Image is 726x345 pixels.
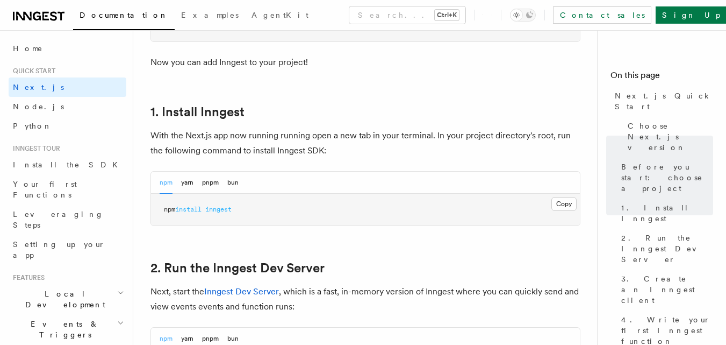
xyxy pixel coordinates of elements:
a: Contact sales [553,6,651,24]
span: 3. Create an Inngest client [621,273,713,306]
button: bun [227,172,239,194]
h4: On this page [610,69,713,86]
span: Python [13,122,52,130]
a: Next.js Quick Start [610,86,713,116]
span: Local Development [9,288,117,310]
a: AgentKit [245,3,315,29]
span: Your first Functions [13,180,77,199]
span: Before you start: choose a project [621,161,713,194]
span: Next.js [13,83,64,91]
span: 1. Install Inngest [621,202,713,224]
span: Next.js Quick Start [615,90,713,112]
a: 1. Install Inngest [617,198,713,228]
span: Documentation [80,11,168,19]
a: Setting up your app [9,235,126,265]
span: Install the SDK [13,160,124,169]
p: Next, start the , which is a fast, in-memory version of Inngest where you can quickly send and vi... [150,284,580,314]
a: Leveraging Steps [9,205,126,235]
span: Node.js [13,102,64,111]
button: pnpm [202,172,219,194]
button: Toggle dark mode [510,9,536,22]
button: npm [160,172,172,194]
a: Documentation [73,3,175,30]
button: yarn [181,172,193,194]
span: Choose Next.js version [628,121,713,153]
button: Search...Ctrl+K [349,6,465,24]
a: Node.js [9,97,126,116]
span: install [175,206,202,213]
span: Examples [181,11,239,19]
a: Inngest Dev Server [204,286,279,297]
span: Quick start [9,67,55,75]
a: Next.js [9,78,126,97]
a: Install the SDK [9,155,126,174]
span: Home [13,43,43,54]
p: With the Next.js app now running running open a new tab in your terminal. In your project directo... [150,128,580,158]
a: Home [9,39,126,58]
button: Events & Triggers [9,314,126,344]
span: 2. Run the Inngest Dev Server [621,233,713,265]
span: Setting up your app [13,240,105,259]
span: inngest [205,206,232,213]
a: 1. Install Inngest [150,104,245,119]
span: Events & Triggers [9,319,117,340]
span: AgentKit [251,11,308,19]
kbd: Ctrl+K [435,10,459,20]
span: Leveraging Steps [13,210,104,229]
p: Now you can add Inngest to your project! [150,55,580,70]
span: npm [164,206,175,213]
a: Your first Functions [9,174,126,205]
span: Features [9,273,45,282]
span: Inngest tour [9,144,60,153]
a: 3. Create an Inngest client [617,269,713,310]
button: Local Development [9,284,126,314]
a: 2. Run the Inngest Dev Server [617,228,713,269]
a: Choose Next.js version [623,116,713,157]
button: Copy [551,197,577,211]
a: Examples [175,3,245,29]
a: Python [9,116,126,136]
a: 2. Run the Inngest Dev Server [150,260,325,276]
a: Before you start: choose a project [617,157,713,198]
